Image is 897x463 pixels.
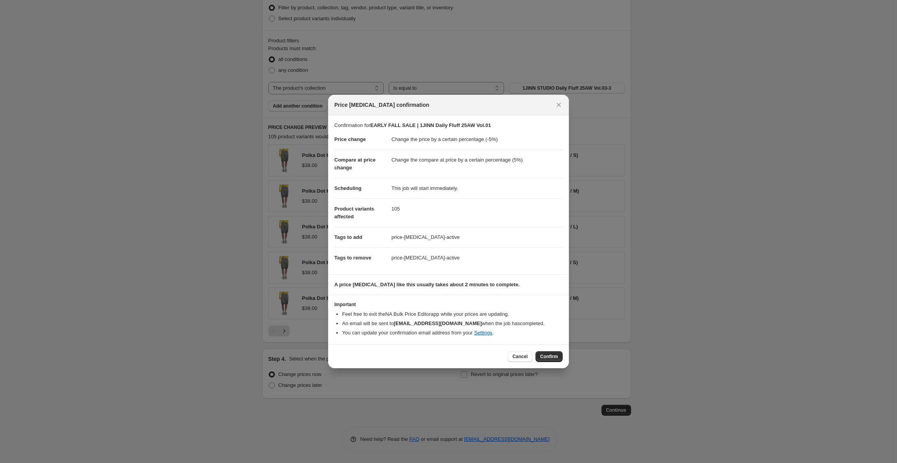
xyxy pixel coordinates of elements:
[334,122,563,129] p: Confirmation for
[334,282,520,287] b: A price [MEDICAL_DATA] like this usually takes about 2 minutes to complete.
[334,206,374,219] span: Product variants affected
[342,320,563,327] li: An email will be sent to when the job has completed .
[391,178,563,198] dd: This job will start immediately.
[334,136,366,142] span: Price change
[535,351,563,362] button: Confirm
[474,330,492,336] a: Settings
[394,320,482,326] b: [EMAIL_ADDRESS][DOMAIN_NAME]
[342,329,563,337] li: You can update your confirmation email address from your .
[334,255,371,261] span: Tags to remove
[508,351,532,362] button: Cancel
[391,247,563,268] dd: price-[MEDICAL_DATA]-active
[342,310,563,318] li: Feel free to exit the NA Bulk Price Editor app while your prices are updating.
[334,234,362,240] span: Tags to add
[334,101,429,109] span: Price [MEDICAL_DATA] confirmation
[513,353,528,360] span: Cancel
[334,157,375,171] span: Compare at price change
[370,122,491,128] b: EARLY FALL SALE | 1JINN Daily Fluff 25AW Vol.01
[334,301,563,308] h3: Important
[391,198,563,219] dd: 105
[553,99,564,110] button: Close
[391,227,563,247] dd: price-[MEDICAL_DATA]-active
[391,150,563,170] dd: Change the compare at price by a certain percentage (5%)
[391,129,563,150] dd: Change the price by a certain percentage (-5%)
[540,353,558,360] span: Confirm
[334,185,362,191] span: Scheduling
